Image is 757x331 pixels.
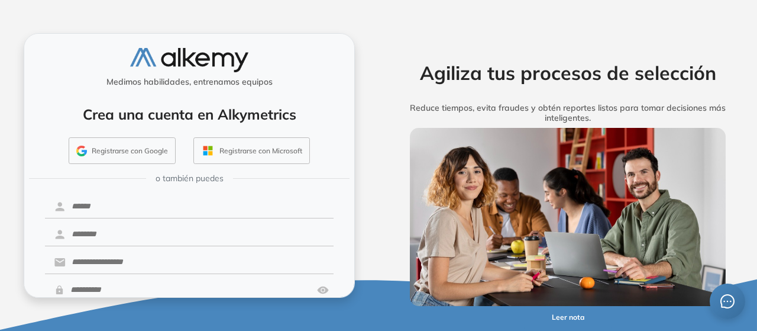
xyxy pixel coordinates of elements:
[410,128,726,306] img: img-more-info
[720,294,735,308] span: message
[40,106,339,123] h4: Crea una cuenta en Alkymetrics
[317,279,329,301] img: asd
[130,48,248,72] img: logo-alkemy
[524,306,612,329] button: Leer nota
[392,62,743,84] h2: Agiliza tus procesos de selección
[29,77,350,87] h5: Medimos habilidades, entrenamos equipos
[201,144,215,158] img: OUTLOOK_ICON
[76,146,87,156] img: GMAIL_ICON
[156,172,224,185] span: o también puedes
[193,137,310,165] button: Registrarse con Microsoft
[69,137,176,165] button: Registrarse con Google
[392,103,743,123] h5: Reduce tiempos, evita fraudes y obtén reportes listos para tomar decisiones más inteligentes.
